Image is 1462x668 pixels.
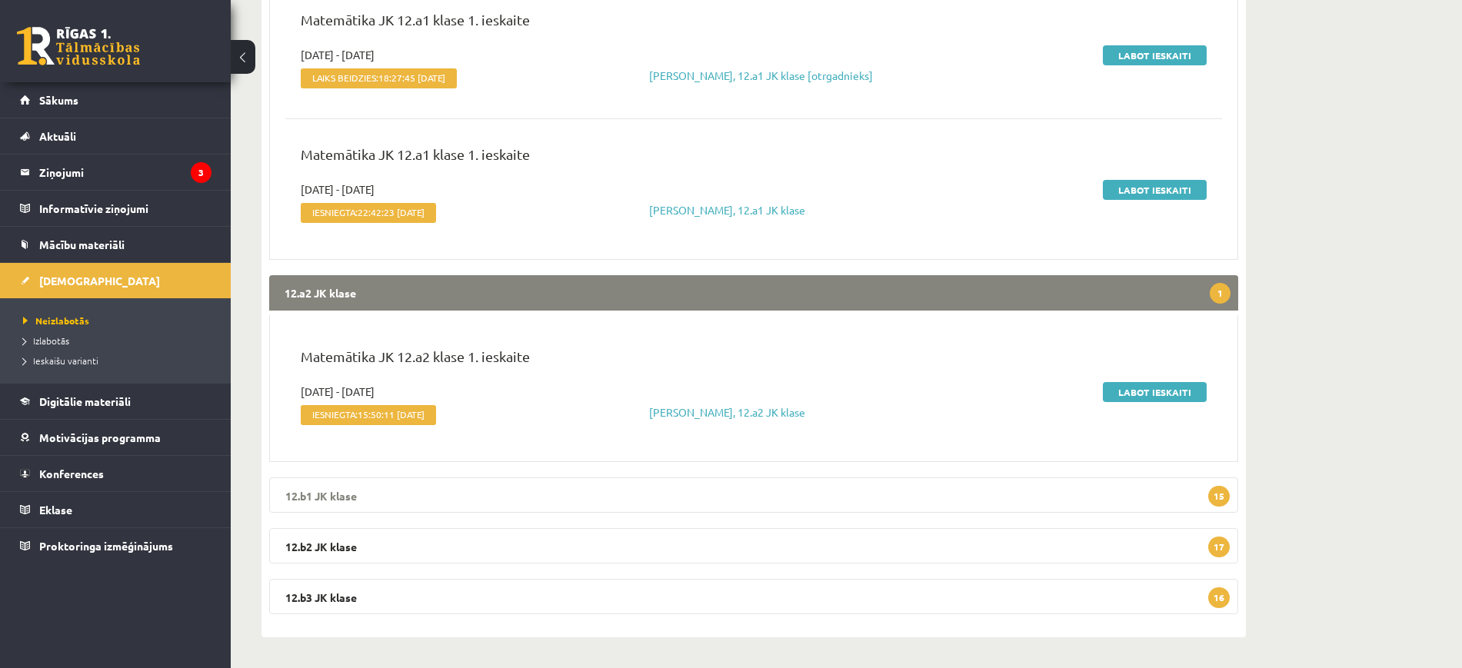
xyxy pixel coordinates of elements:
[20,227,211,262] a: Mācību materiāli
[39,93,78,107] span: Sākums
[20,118,211,154] a: Aktuāli
[1103,382,1207,402] a: Labot ieskaiti
[20,82,211,118] a: Sākums
[23,354,215,367] a: Ieskaišu varianti
[301,181,375,198] span: [DATE] - [DATE]
[269,579,1238,614] legend: 12.b3 JK klase
[39,274,160,287] span: [DEMOGRAPHIC_DATA]
[269,275,1238,311] legend: 12.a2 JK klase
[1208,486,1230,507] span: 15
[39,155,211,190] legend: Ziņojumi
[301,405,436,425] span: Iesniegta:
[301,384,375,400] span: [DATE] - [DATE]
[39,467,104,480] span: Konferences
[358,207,425,218] span: 22:42:23 [DATE]
[39,539,173,553] span: Proktoringa izmēģinājums
[301,47,375,63] span: [DATE] - [DATE]
[301,68,457,88] span: Laiks beidzies:
[301,9,1207,38] p: Matemātika JK 12.a1 klase 1. ieskaite
[23,334,215,347] a: Izlabotās
[20,191,211,226] a: Informatīvie ziņojumi
[20,456,211,491] a: Konferences
[39,430,161,444] span: Motivācijas programma
[1208,587,1230,608] span: 16
[20,420,211,455] a: Motivācijas programma
[20,492,211,527] a: Eklase
[378,72,445,83] span: 18:27:45 [DATE]
[1103,45,1207,65] a: Labot ieskaiti
[17,27,140,65] a: Rīgas 1. Tālmācības vidusskola
[20,263,211,298] a: [DEMOGRAPHIC_DATA]
[1208,537,1230,557] span: 17
[39,503,72,517] span: Eklase
[23,314,215,327] a: Neizlabotās
[1210,283,1231,304] span: 1
[269,528,1238,563] legend: 12.b2 JK klase
[301,144,1207,172] p: Matemātika JK 12.a1 klase 1. ieskaite
[191,162,211,183] i: 3
[301,346,1207,374] p: Matemātika JK 12.a2 klase 1. ieskaite
[39,394,131,408] span: Digitālie materiāli
[649,68,873,82] a: [PERSON_NAME], 12.a1 JK klase [otrgadnieks]
[20,155,211,190] a: Ziņojumi3
[39,238,125,251] span: Mācību materiāli
[23,314,89,327] span: Neizlabotās
[39,129,76,143] span: Aktuāli
[649,405,805,419] a: [PERSON_NAME], 12.a2 JK klase
[23,354,98,367] span: Ieskaišu varianti
[23,334,69,347] span: Izlabotās
[20,384,211,419] a: Digitālie materiāli
[269,477,1238,513] legend: 12.b1 JK klase
[20,528,211,563] a: Proktoringa izmēģinājums
[301,203,436,223] span: Iesniegta:
[358,409,425,420] span: 15:50:11 [DATE]
[649,203,805,217] a: [PERSON_NAME], 12.a1 JK klase
[39,191,211,226] legend: Informatīvie ziņojumi
[1103,180,1207,200] a: Labot ieskaiti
